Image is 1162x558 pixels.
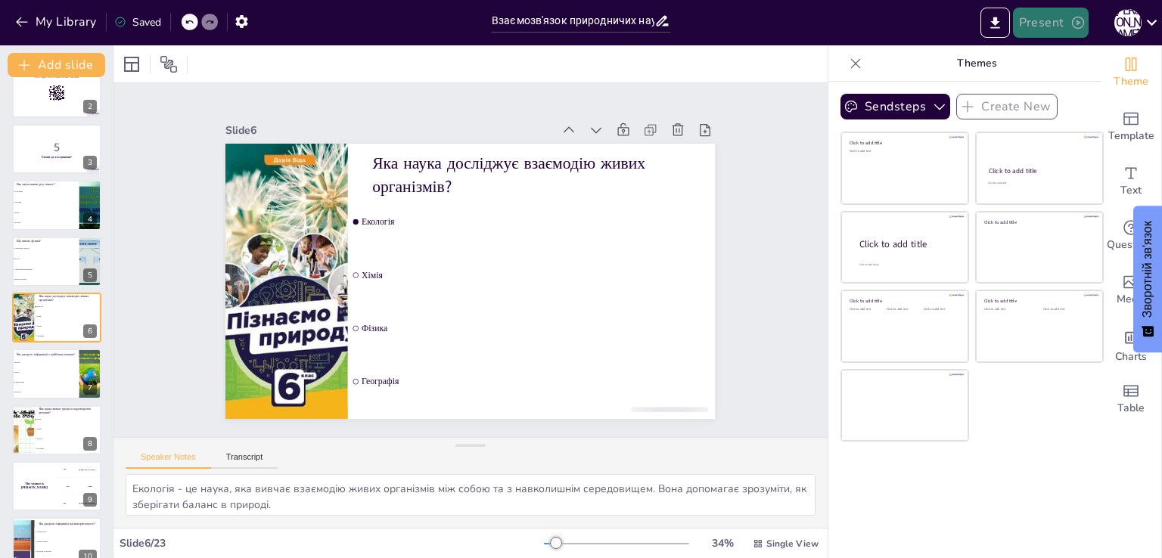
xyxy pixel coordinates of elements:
[12,461,101,511] div: 9
[1101,372,1161,426] div: Add a table
[14,268,78,269] span: Тільки штучні механізми
[79,72,97,90] button: Delete Slide
[1141,221,1154,318] font: Зворотній зв'язок
[1115,349,1147,365] span: Charts
[42,155,71,159] strong: Готові до тестування?
[1101,209,1161,263] div: Get real-time input from your audience
[37,428,101,429] span: Фізика
[120,52,144,76] div: Layout
[12,124,101,174] div: 3
[126,474,816,516] textarea: Екологія - це наука, яка вивчає взаємодію живих організмів між собою та з навколишнім середовищем...
[350,364,698,411] span: Географія
[14,362,78,364] span: Журнал
[984,219,1092,225] div: Click to add title
[360,259,709,305] span: Хімія
[1117,291,1146,308] span: Media
[57,522,76,540] button: Duplicate Slide
[37,315,101,317] span: Хімія
[1101,45,1161,100] div: Change the overall theme
[1114,73,1148,90] span: Theme
[57,72,76,90] button: Duplicate Slide
[37,418,101,420] span: Хімія
[83,212,97,226] div: 4
[57,129,76,147] button: Duplicate Slide
[240,98,566,147] div: Slide 6
[14,201,78,203] span: Географія
[366,206,715,253] span: Екологія
[704,536,741,550] div: 34 %
[37,541,101,542] span: Тільки Інтернет
[12,405,101,455] div: 8
[83,381,97,395] div: 7
[766,538,819,550] span: Single View
[988,181,1089,185] div: Click to add text
[37,306,101,308] span: Екологія
[126,452,211,469] button: Speaker Notes
[887,308,921,312] div: Click to add text
[57,466,76,484] button: Duplicate Slide
[1101,263,1161,318] div: Add images, graphics, shapes or video
[1114,9,1142,36] div: [PERSON_NAME]
[17,352,75,357] p: Яке джерело інформації є найбільш повним?
[57,478,101,494] div: 200
[859,238,956,251] div: Click to add title
[57,410,76,428] button: Duplicate Slide
[850,308,884,312] div: Click to add text
[980,8,1010,38] button: Export to PowerPoint
[79,522,97,540] button: Delete Slide
[83,437,97,451] div: 8
[37,438,101,439] span: Біологія
[14,257,78,259] span: Рух тіл
[114,15,161,29] div: Saved
[83,493,97,507] div: 9
[14,247,78,249] span: Тільки живу природу
[83,324,97,338] div: 6
[12,293,101,343] div: 6
[355,312,704,358] span: Фізика
[83,100,97,113] div: 2
[840,94,950,119] button: Sendsteps
[57,495,101,512] div: 300
[868,45,1086,82] p: Themes
[39,521,97,525] p: Які джерела інформації ви використовуєте?
[57,241,76,259] button: Duplicate Slide
[88,485,92,488] div: Jaap
[492,10,654,32] input: Insert title
[1117,400,1145,417] span: Table
[12,349,101,398] div: 7
[956,94,1058,119] button: Create New
[14,372,78,374] span: Книга
[120,536,544,550] div: Slide 6 / 23
[14,212,78,213] span: Фізика
[984,298,1092,304] div: Click to add title
[37,550,101,552] span: Журнали та альбоми
[83,268,97,282] div: 5
[1043,308,1091,312] div: Click to add text
[984,308,1032,312] div: Click to add text
[1101,318,1161,372] div: Add charts and graphs
[37,325,101,327] span: Фізика
[12,180,101,230] div: 4
[14,191,78,192] span: Астрономія
[8,53,105,77] button: Add slide
[850,140,958,146] div: Click to add title
[79,353,97,371] button: Delete Slide
[211,452,278,469] button: Transcript
[57,353,76,371] button: Duplicate Slide
[79,129,97,147] button: Delete Slide
[17,74,97,79] p: and login with code
[57,184,76,203] button: Duplicate Slide
[79,184,97,203] button: Delete Slide
[1101,154,1161,209] div: Add text boxes
[989,166,1089,175] div: Click to add title
[924,308,958,312] div: Click to add text
[1013,8,1089,38] button: Present
[1120,182,1142,199] span: Text
[1107,237,1156,253] span: Questions
[14,382,78,383] span: Енциклопедія
[12,237,101,287] div: 5
[859,263,955,267] div: Click to add body
[160,55,178,73] span: Position
[1101,100,1161,154] div: Add ready made slides
[83,156,97,169] div: 3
